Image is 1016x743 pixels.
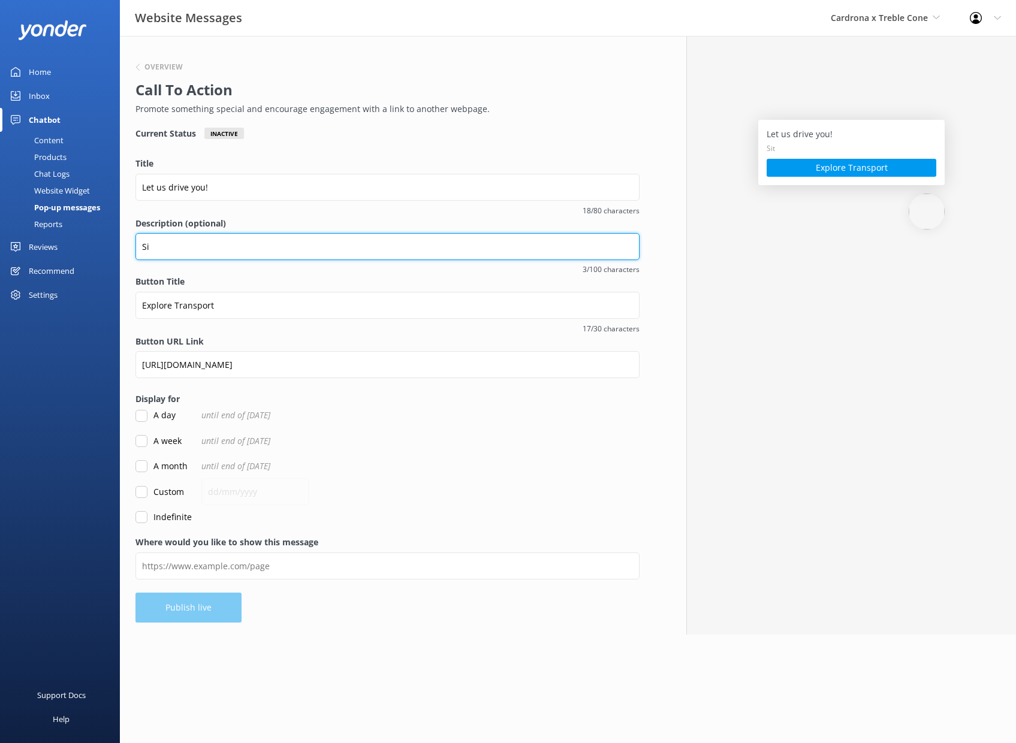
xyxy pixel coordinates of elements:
[201,434,270,448] span: until end of [DATE]
[135,485,184,499] label: Custom
[135,102,634,116] p: Promote something special and encourage engagement with a link to another webpage.
[201,409,270,422] span: until end of [DATE]
[135,323,640,334] span: 17/30 characters
[135,64,183,71] button: Overview
[135,128,196,139] h4: Current Status
[29,235,58,259] div: Reviews
[135,460,188,473] label: A month
[767,128,936,140] h5: Let us drive you!
[135,78,634,101] h2: Call To Action
[135,217,640,230] label: Description (optional)
[29,108,61,132] div: Chatbot
[135,536,640,549] label: Where would you like to show this message
[135,205,640,216] span: 18/80 characters
[29,283,58,307] div: Settings
[37,683,86,707] div: Support Docs
[7,132,120,149] a: Content
[7,165,70,182] div: Chat Logs
[7,199,100,216] div: Pop-up messages
[7,165,120,182] a: Chat Logs
[7,216,120,232] a: Reports
[7,182,120,199] a: Website Widget
[204,128,244,139] div: Inactive
[29,60,51,84] div: Home
[29,84,50,108] div: Inbox
[18,20,87,40] img: yonder-white-logo.png
[767,159,936,177] button: Explore Transport
[135,434,182,448] label: A week
[7,216,62,232] div: Reports
[144,64,183,71] h6: Overview
[135,351,640,378] input: Button URL
[201,460,270,473] span: until end of [DATE]
[7,199,120,216] a: Pop-up messages
[135,174,640,201] input: Title
[7,149,67,165] div: Products
[135,409,176,422] label: A day
[135,392,640,406] label: Display for
[135,292,640,319] input: Button Title
[7,132,64,149] div: Content
[135,335,640,348] label: Button URL Link
[135,552,640,579] input: https://www.example.com/page
[135,8,242,28] h3: Website Messages
[135,157,640,170] label: Title
[831,12,928,23] span: Cardrona x Treble Cone
[135,275,640,288] label: Button Title
[135,233,640,260] input: Description
[7,149,120,165] a: Products
[135,264,640,275] span: 3/100 characters
[7,182,90,199] div: Website Widget
[201,478,309,505] input: dd/mm/yyyy
[53,707,70,731] div: Help
[29,259,74,283] div: Recommend
[767,143,936,154] h5: Sit
[135,511,192,524] label: Indefinite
